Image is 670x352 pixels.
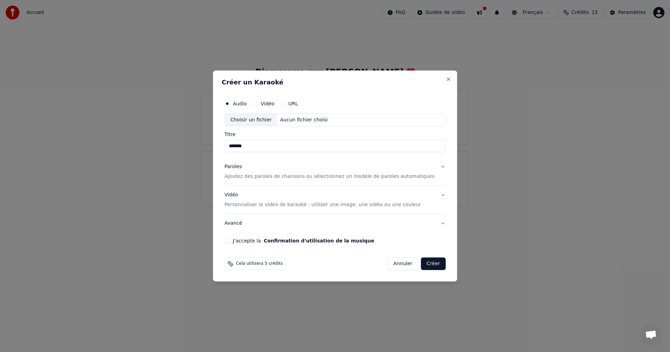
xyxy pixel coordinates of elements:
label: Audio [233,101,247,106]
label: Vidéo [261,101,274,106]
p: Personnaliser le vidéo de karaoké : utiliser une image, une vidéo ou une couleur [224,201,421,208]
button: J'accepte la [264,238,374,243]
div: Paroles [224,164,242,171]
button: Créer [421,257,446,270]
div: Choisir un fichier [225,114,277,126]
span: Cela utilisera 5 crédits [236,261,283,267]
h2: Créer un Karaoké [222,79,448,85]
button: VidéoPersonnaliser le vidéo de karaoké : utiliser une image, une vidéo ou une couleur [224,186,446,214]
label: URL [288,101,298,106]
div: Vidéo [224,192,421,209]
button: ParolesAjoutez des paroles de chansons ou sélectionnez un modèle de paroles automatiques [224,158,446,186]
label: Titre [224,132,446,137]
label: J'accepte la [233,238,374,243]
button: Avancé [224,214,446,232]
button: Annuler [387,257,418,270]
div: Aucun fichier choisi [277,117,331,123]
p: Ajoutez des paroles de chansons ou sélectionnez un modèle de paroles automatiques [224,173,434,180]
